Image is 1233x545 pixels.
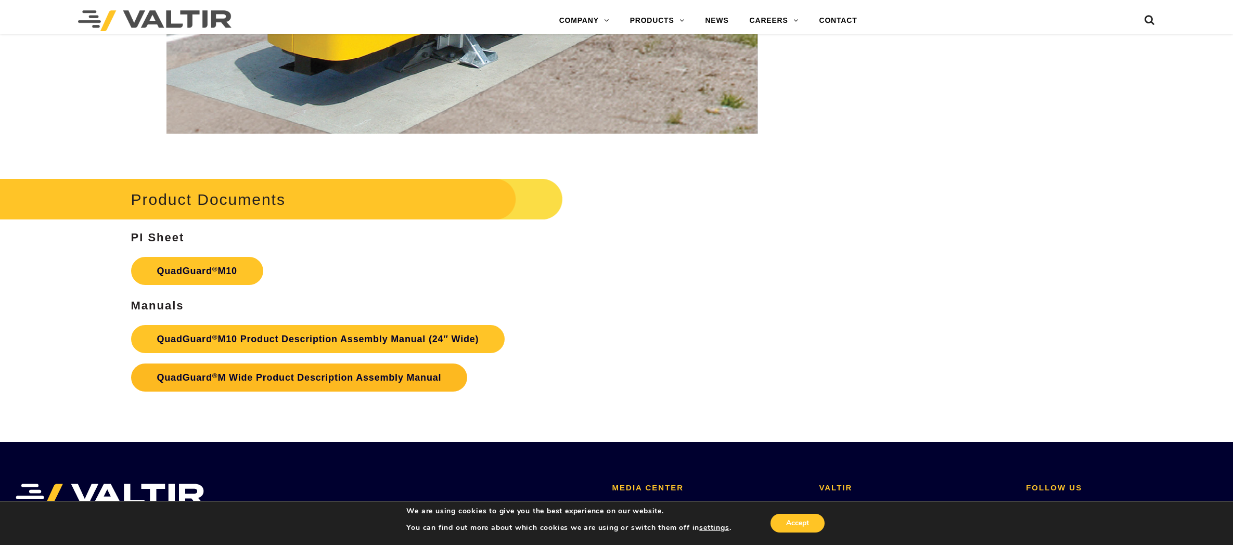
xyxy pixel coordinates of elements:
[699,523,729,533] button: settings
[16,484,204,510] img: VALTIR
[695,10,739,31] a: NEWS
[212,372,218,380] sup: ®
[131,364,468,392] a: QuadGuard®M Wide Product Description Assembly Manual
[131,299,184,312] strong: Manuals
[131,231,185,244] strong: PI Sheet
[212,333,218,341] sup: ®
[406,523,731,533] p: You can find out more about which cookies we are using or switch them off in .
[739,10,809,31] a: CAREERS
[131,325,505,353] a: QuadGuard®M10 Product Description Assembly Manual (24″ Wide)
[549,10,620,31] a: COMPANY
[78,10,232,31] img: Valtir
[819,484,1010,492] h2: VALTIR
[620,10,695,31] a: PRODUCTS
[770,514,825,533] button: Accept
[1026,484,1217,492] h2: FOLLOW US
[612,484,804,492] h2: MEDIA CENTER
[131,257,263,285] a: QuadGuard®M10
[406,507,731,516] p: We are using cookies to give you the best experience on our website.
[808,10,867,31] a: CONTACT
[212,265,218,273] sup: ®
